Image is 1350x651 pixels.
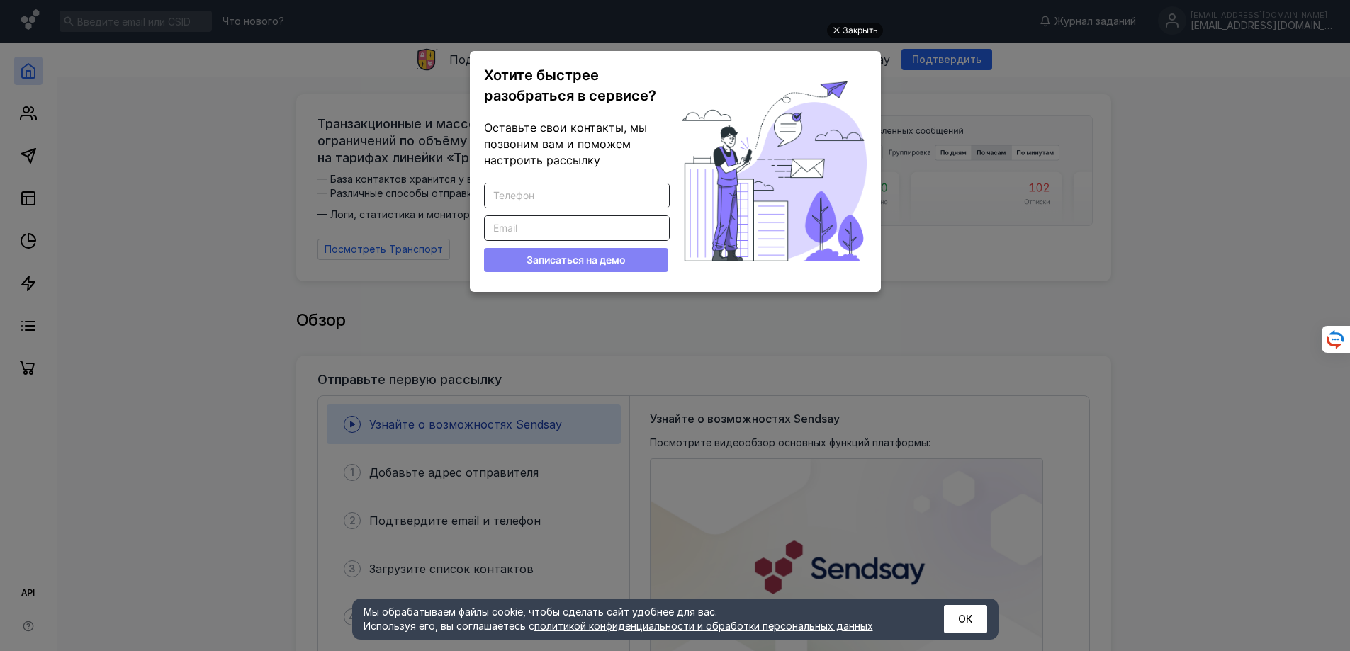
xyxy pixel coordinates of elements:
a: политикой конфиденциальности и обработки персональных данных [534,620,873,632]
span: Хотите быстрее разобраться в сервисе? [484,67,656,104]
div: Закрыть [843,23,878,38]
button: Записаться на демо [484,248,668,272]
span: Оставьте свои контакты, мы позвоним вам и поможем настроить рассылку [484,120,647,167]
input: Телефон [485,183,669,208]
div: Мы обрабатываем файлы cookie, чтобы сделать сайт удобнее для вас. Используя его, вы соглашаетесь c [364,605,909,633]
input: Email [485,216,669,240]
button: ОК [944,605,987,633]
